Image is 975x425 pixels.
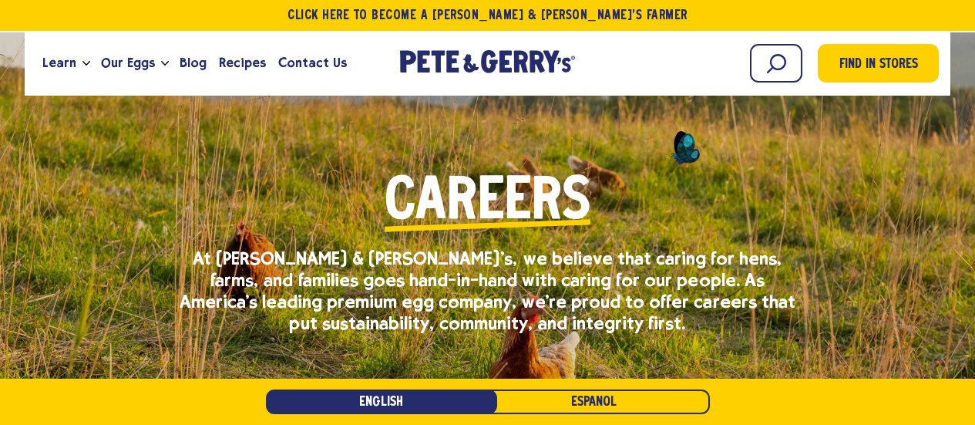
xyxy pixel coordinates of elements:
a: Find in Stores [818,44,939,83]
a: Learn [36,42,82,84]
span: Blog [180,53,207,73]
span: Our Eggs [101,53,155,73]
a: Español [479,390,710,414]
span: Find in Stores [839,55,918,76]
a: Contact Us [272,42,353,84]
button: Open the dropdown menu for Learn [82,61,90,66]
button: Open the dropdown menu for Our Eggs [161,61,169,66]
a: English [266,390,497,414]
p: At [PERSON_NAME] & [PERSON_NAME]'s, we believe that caring for hens, farms, and families goes han... [180,248,796,334]
a: Our Eggs [95,42,161,84]
a: Blog [173,42,213,84]
span: Learn [42,53,76,73]
span: Careers [385,174,590,232]
span: Recipes [219,53,266,73]
input: Search [750,44,802,83]
a: Recipes [213,42,272,84]
span: Contact Us [278,53,347,73]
